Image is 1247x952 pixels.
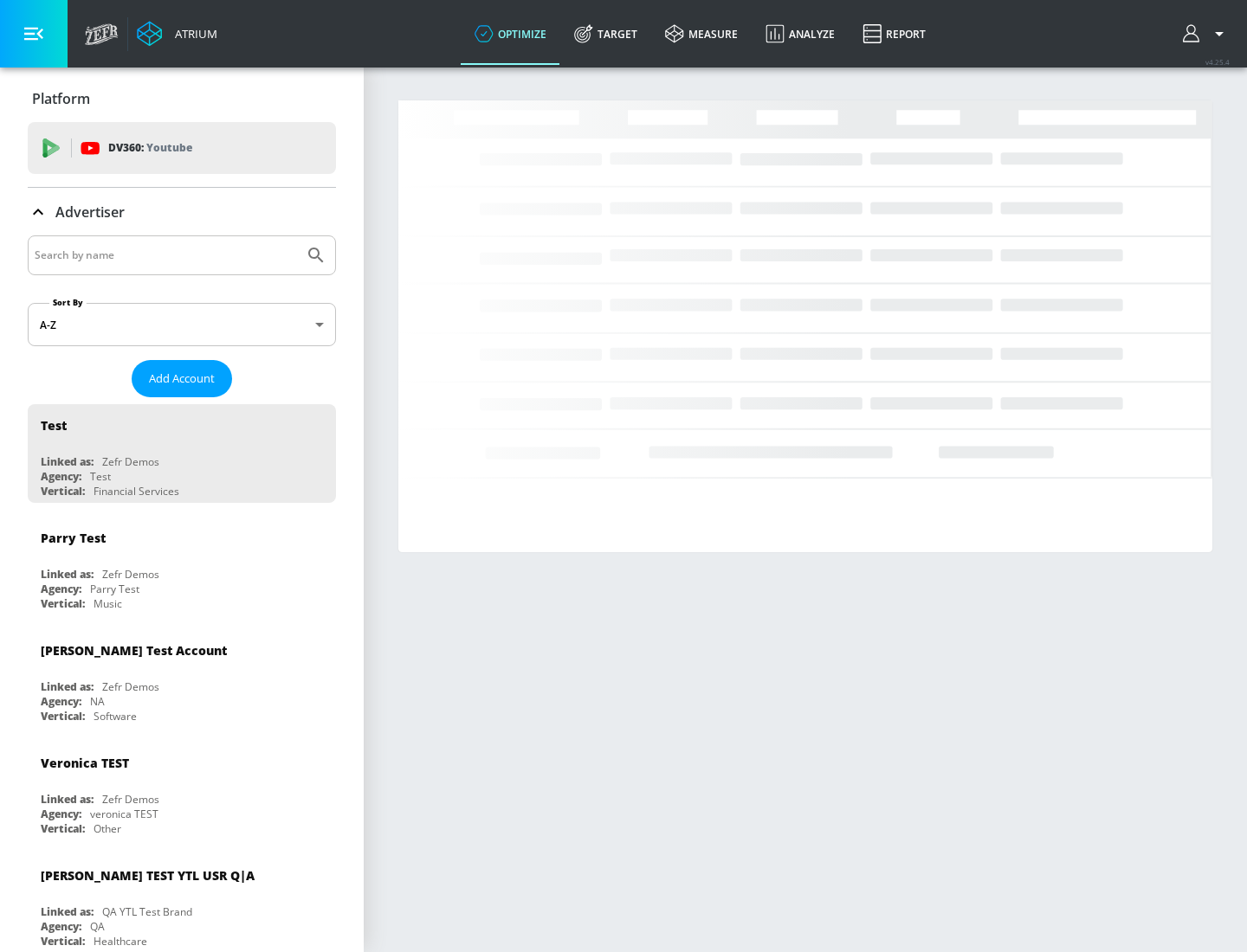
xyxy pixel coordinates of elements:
[41,530,106,546] div: Parry Test
[752,3,849,65] a: Analyze
[41,469,81,484] div: Agency:
[41,867,255,884] div: [PERSON_NAME] TEST YTL USR Q|A
[132,360,232,397] button: Add Account
[41,582,81,596] div: Agency:
[32,89,90,108] p: Platform
[102,567,159,582] div: Zefr Demos
[1205,57,1230,67] span: v 4.25.4
[41,919,81,934] div: Agency:
[90,469,111,484] div: Test
[35,244,297,267] input: Search by name
[102,904,192,919] div: QA YTL Test Brand
[28,742,336,840] div: Veronica TESTLinked as:Zefr DemosAgency:veronica TESTVertical:Other
[28,404,336,503] div: TestLinked as:Zefr DemosAgency:TestVertical:Financial Services
[137,21,217,47] a: Atrium
[102,679,159,694] div: Zefr Demos
[651,3,752,65] a: measure
[41,417,67,434] div: Test
[108,138,192,158] p: DV360:
[560,3,651,65] a: Target
[28,629,336,728] div: [PERSON_NAME] Test AccountLinked as:Zefr DemosAgency:NAVertical:Software
[28,303,336,346] div: A-Z
[94,934,147,949] div: Healthcare
[41,709,85,724] div: Vertical:
[28,74,336,123] div: Platform
[102,454,159,469] div: Zefr Demos
[28,517,336,615] div: Parry TestLinked as:Zefr DemosAgency:Parry TestVertical:Music
[55,203,125,222] p: Advertiser
[90,582,139,596] div: Parry Test
[41,755,129,771] div: Veronica TEST
[168,26,217,42] div: Atrium
[90,807,158,821] div: veronica TEST
[94,709,137,724] div: Software
[102,792,159,807] div: Zefr Demos
[41,694,81,709] div: Agency:
[90,919,105,934] div: QA
[41,792,94,807] div: Linked as:
[94,821,121,836] div: Other
[41,934,85,949] div: Vertical:
[149,369,215,389] span: Add Account
[461,3,560,65] a: optimize
[41,484,85,499] div: Vertical:
[849,3,940,65] a: Report
[94,484,179,499] div: Financial Services
[90,694,105,709] div: NA
[41,596,85,611] div: Vertical:
[41,642,227,659] div: [PERSON_NAME] Test Account
[41,807,81,821] div: Agency:
[94,596,122,611] div: Music
[28,122,336,174] div: DV360: Youtube
[146,138,192,157] p: Youtube
[41,679,94,694] div: Linked as:
[49,297,87,308] label: Sort By
[41,821,85,836] div: Vertical:
[41,567,94,582] div: Linked as:
[28,188,336,236] div: Advertiser
[41,454,94,469] div: Linked as:
[41,904,94,919] div: Linked as:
